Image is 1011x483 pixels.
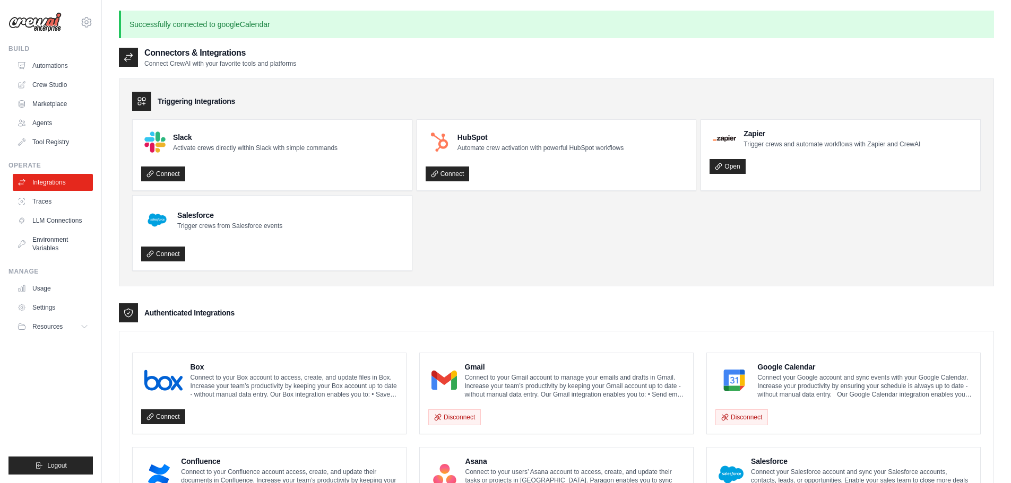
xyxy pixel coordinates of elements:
h4: Asana [465,456,685,467]
div: Build [8,45,93,53]
div: Manage [8,267,93,276]
img: Slack Logo [144,131,166,153]
p: Connect your Google account and sync events with your Google Calendar. Increase your productivity... [757,373,972,399]
img: Logo [8,12,62,32]
h3: Authenticated Integrations [144,308,235,318]
p: Trigger crews and automate workflows with Zapier and CrewAI [744,140,920,148]
span: Resources [32,322,63,331]
a: Tool Registry [13,134,93,151]
p: Successfully connected to googleCalendar [119,11,994,38]
p: Connect to your Box account to access, create, and update files in Box. Increase your team’s prod... [190,373,398,399]
img: Google Calendar Logo [719,370,750,391]
a: Connect [426,166,470,181]
h4: Salesforce [751,456,972,467]
h3: Triggering Integrations [158,96,235,107]
img: Box Logo [144,370,183,391]
h4: Google Calendar [757,362,972,372]
h4: HubSpot [457,132,624,143]
p: Activate crews directly within Slack with simple commands [173,144,338,152]
button: Disconnect [715,409,768,425]
button: Disconnect [428,409,481,425]
h2: Connectors & Integrations [144,47,296,59]
a: Connect [141,247,185,261]
img: Gmail Logo [431,370,457,391]
a: Settings [13,299,93,316]
img: Zapier Logo [713,135,736,142]
h4: Salesforce [177,210,282,221]
button: Resources [13,318,93,335]
a: Integrations [13,174,93,191]
a: Usage [13,280,93,297]
h4: Box [190,362,398,372]
h4: Confluence [181,456,398,467]
a: Automations [13,57,93,74]
a: Environment Variables [13,231,93,257]
h4: Gmail [464,362,685,372]
a: Connect [141,166,185,181]
div: Operate [8,161,93,170]
p: Automate crew activation with powerful HubSpot workflows [457,144,624,152]
p: Connect CrewAI with your favorite tools and platforms [144,59,296,68]
p: Connect to your Gmail account to manage your emails and drafts in Gmail. Increase your team’s pro... [464,373,685,399]
a: Crew Studio [13,76,93,93]
img: Salesforce Logo [144,207,170,233]
img: HubSpot Logo [429,131,450,153]
a: Marketplace [13,95,93,112]
span: Logout [47,461,67,470]
button: Logout [8,456,93,475]
h4: Zapier [744,128,920,139]
a: LLM Connections [13,212,93,229]
p: Trigger crews from Salesforce events [177,222,282,230]
a: Open [710,159,745,174]
h4: Slack [173,132,338,143]
a: Connect [141,409,185,424]
a: Traces [13,193,93,210]
a: Agents [13,115,93,131]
